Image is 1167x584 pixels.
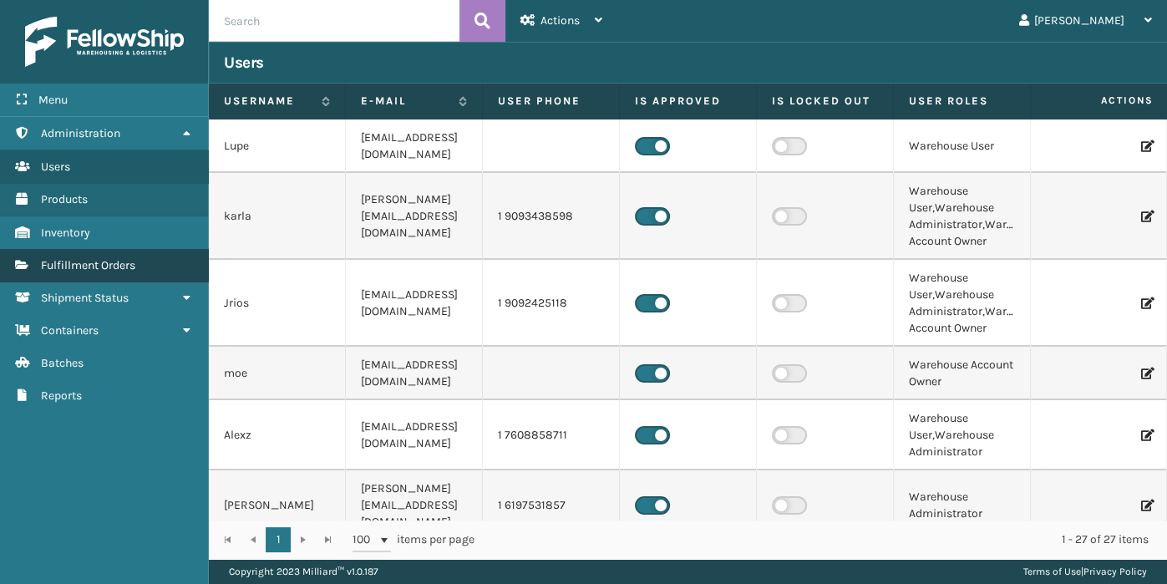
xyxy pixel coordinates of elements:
i: Edit [1141,500,1151,511]
span: Fulfillment Orders [41,258,135,272]
td: Warehouse User [894,119,1031,173]
label: User Roles [909,94,1015,109]
div: | [1023,559,1147,584]
td: Jrios [209,260,346,347]
label: E-mail [361,94,450,109]
span: Users [41,160,70,174]
label: Username [224,94,313,109]
td: [EMAIL_ADDRESS][DOMAIN_NAME] [346,400,483,470]
i: Edit [1141,140,1151,152]
td: Alexz [209,400,346,470]
td: [PERSON_NAME][EMAIL_ADDRESS][DOMAIN_NAME] [346,173,483,260]
td: Warehouse User,Warehouse Administrator,Warehouse Account Owner [894,260,1031,347]
td: moe [209,347,346,400]
td: karla [209,173,346,260]
td: 1 9093438598 [483,173,620,260]
span: Shipment Status [41,291,129,305]
span: Menu [38,93,68,107]
a: 1 [266,527,291,552]
td: 1 6197531857 [483,470,620,541]
label: Is Approved [635,94,741,109]
td: Warehouse User,Warehouse Administrator [894,400,1031,470]
span: Products [41,192,88,206]
span: Actions [540,13,580,28]
span: Batches [41,356,84,370]
span: Administration [41,126,120,140]
a: Privacy Policy [1083,566,1147,577]
span: Inventory [41,226,90,240]
i: Edit [1141,429,1151,441]
td: Warehouse Account Owner [894,347,1031,400]
p: Copyright 2023 Milliard™ v 1.0.187 [229,559,378,584]
a: Terms of Use [1023,566,1081,577]
i: Edit [1141,368,1151,379]
td: [EMAIL_ADDRESS][DOMAIN_NAME] [346,347,483,400]
td: Lupe [209,119,346,173]
div: 1 - 27 of 27 items [498,531,1149,548]
span: Containers [41,323,99,338]
td: Warehouse User,Warehouse Administrator,Warehouse Account Owner [894,173,1031,260]
td: 1 7608858711 [483,400,620,470]
td: [PERSON_NAME] [209,470,346,541]
span: 100 [353,531,378,548]
span: Actions [1048,87,1164,114]
td: [PERSON_NAME][EMAIL_ADDRESS][DOMAIN_NAME] [346,470,483,541]
span: Reports [41,388,82,403]
label: User phone [498,94,604,109]
label: Is Locked Out [772,94,878,109]
td: Warehouse Administrator [894,470,1031,541]
i: Edit [1141,297,1151,309]
td: 1 9092425118 [483,260,620,347]
td: [EMAIL_ADDRESS][DOMAIN_NAME] [346,119,483,173]
span: items per page [353,527,474,552]
h3: Users [224,53,264,73]
i: Edit [1141,211,1151,222]
td: [EMAIL_ADDRESS][DOMAIN_NAME] [346,260,483,347]
img: logo [25,17,184,67]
